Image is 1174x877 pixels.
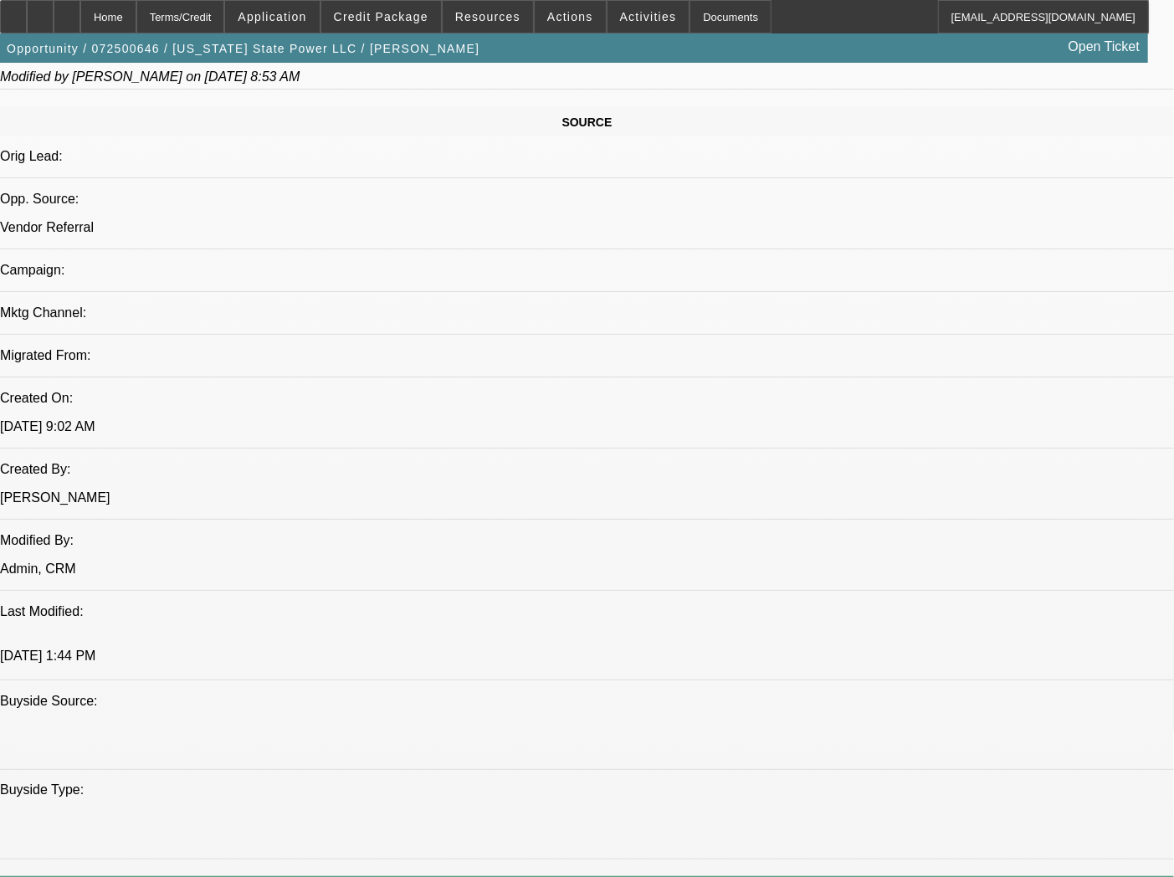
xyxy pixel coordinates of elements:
[238,10,306,23] span: Application
[334,10,428,23] span: Credit Package
[225,1,319,33] button: Application
[620,10,677,23] span: Activities
[455,10,520,23] span: Resources
[1062,33,1146,61] a: Open Ticket
[321,1,441,33] button: Credit Package
[443,1,533,33] button: Resources
[547,10,593,23] span: Actions
[608,1,690,33] button: Activities
[7,42,479,55] span: Opportunity / 072500646 / [US_STATE] State Power LLC / [PERSON_NAME]
[562,115,613,129] span: SOURCE
[535,1,606,33] button: Actions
